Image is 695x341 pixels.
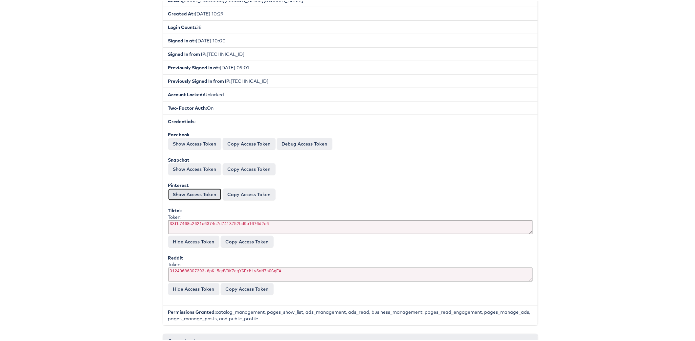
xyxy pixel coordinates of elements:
b: Permissions Granted: [168,308,216,314]
b: Credentials [168,117,195,123]
div: Token: [168,213,533,235]
b: Signed In from IP: [168,50,207,56]
button: Copy Access Token [223,137,276,148]
b: Created At: [168,10,195,15]
b: Account Locked: [168,90,204,96]
button: Show Access Token [168,137,221,148]
li: Unlocked [163,86,538,100]
li: [DATE] 10:29 [163,6,538,19]
li: On [163,100,538,114]
li: : [163,113,538,304]
li: [DATE] 10:00 [163,33,538,46]
div: Token: [168,260,533,282]
button: Show Access Token [168,187,221,199]
button: Copy Access Token [223,187,276,199]
button: Show Access Token [168,162,221,174]
b: Login Count: [168,23,196,29]
b: Facebook [168,130,190,136]
li: catalog_management, pages_show_list, ads_management, ads_read, business_management, pages_read_en... [163,304,538,324]
li: [TECHNICAL_ID] [163,73,538,87]
button: Hide Access Token [168,235,219,246]
b: Tiktok [168,206,182,212]
li: 38 [163,19,538,33]
b: Reddit [168,254,184,260]
b: Pinterest [168,181,189,187]
b: Signed In at: [168,36,196,42]
li: [DATE] 09:01 [163,59,538,73]
button: Copy Access Token [221,282,274,294]
a: Debug Access Token [277,137,332,148]
button: Copy Access Token [221,235,274,246]
button: Copy Access Token [223,162,276,174]
b: Previously Signed In at: [168,63,220,69]
b: Snapchat [168,156,190,162]
button: Hide Access Token [168,282,219,294]
b: Two-Factor Auth: [168,104,207,110]
li: [TECHNICAL_ID] [163,46,538,60]
b: Previously Signed In from IP: [168,77,231,83]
